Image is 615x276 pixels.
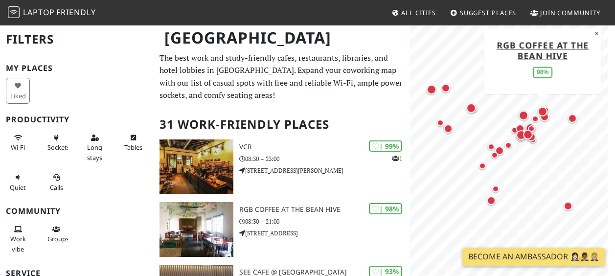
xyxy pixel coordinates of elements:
div: Map marker [521,128,535,141]
span: Suggest Places [460,8,517,17]
a: RGB Coffee at the Bean Hive [497,39,589,61]
h3: My Places [6,64,148,73]
a: Join Community [526,4,604,22]
div: | 99% [369,140,402,152]
div: Map marker [562,200,574,212]
div: Map marker [527,134,539,146]
div: Map marker [485,141,497,153]
span: Quiet [10,183,26,192]
a: LaptopFriendly LaptopFriendly [8,4,96,22]
div: Map marker [517,109,530,122]
img: VCR [159,139,233,194]
div: Map marker [477,160,488,172]
p: 08:30 – 23:00 [239,154,410,163]
h2: Filters [6,24,148,54]
span: Stable Wi-Fi [11,143,25,152]
div: Map marker [514,122,526,135]
p: [STREET_ADDRESS] [239,229,410,238]
div: Map marker [490,183,501,195]
a: Become an Ambassador 🤵🏻‍♀️🤵🏾‍♂️🤵🏼‍♀️ [462,248,605,266]
img: RGB Coffee at the Bean Hive [159,202,233,257]
h3: Productivity [6,115,148,124]
button: Wi-Fi [6,130,30,156]
span: Friendly [56,7,95,18]
span: Laptop [23,7,55,18]
div: Map marker [538,111,551,123]
a: RGB Coffee at the Bean Hive | 98% RGB Coffee at the Bean Hive 08:30 – 21:00 [STREET_ADDRESS] [154,202,410,257]
div: Map marker [529,113,541,125]
div: Map marker [425,83,438,96]
p: 1 [392,154,402,163]
span: People working [10,234,26,253]
h3: RGB Coffee at the Bean Hive [239,206,410,214]
h3: VCR [239,143,410,151]
h2: 31 Work-Friendly Places [159,110,404,139]
p: The best work and study-friendly cafes, restaurants, libraries, and hotel lobbies in [GEOGRAPHIC_... [159,52,404,102]
p: 08:30 – 21:00 [239,217,410,226]
div: Map marker [434,117,446,129]
div: Map marker [525,131,538,143]
div: Map marker [442,122,455,135]
div: | 98% [369,203,402,214]
img: LaptopFriendly [8,6,20,18]
button: Sockets [45,130,68,156]
button: Close popup [592,28,601,39]
span: Long stays [87,143,102,161]
button: Long stays [83,130,107,165]
div: Map marker [514,131,527,143]
span: Video/audio calls [50,183,63,192]
span: All Cities [401,8,436,17]
a: Suggest Places [446,4,521,22]
div: Map marker [464,101,478,115]
h1: [GEOGRAPHIC_DATA] [157,24,408,51]
button: Groups [45,221,68,247]
button: Work vibe [6,221,30,257]
div: Map marker [502,139,514,151]
div: Map marker [439,82,452,94]
a: VCR | 99% 1 VCR 08:30 – 23:00 [STREET_ADDRESS][PERSON_NAME] [154,139,410,194]
a: All Cities [387,4,440,22]
span: Join Community [540,8,600,17]
div: Map marker [514,128,528,142]
div: 98% [533,67,552,78]
button: Tables [121,130,145,156]
span: Power sockets [47,143,70,152]
span: Work-friendly tables [124,143,142,152]
div: Map marker [566,112,579,125]
span: Group tables [47,234,69,243]
h3: Community [6,207,148,216]
div: Map marker [485,194,498,207]
div: Map marker [489,149,501,161]
div: Map marker [525,123,537,135]
button: Quiet [6,169,30,195]
div: Map marker [509,124,521,136]
p: [STREET_ADDRESS][PERSON_NAME] [239,166,410,175]
div: Map marker [524,121,537,135]
div: Map marker [493,144,506,157]
button: Calls [45,169,68,195]
div: Map marker [536,105,549,118]
div: Map marker [540,104,551,116]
